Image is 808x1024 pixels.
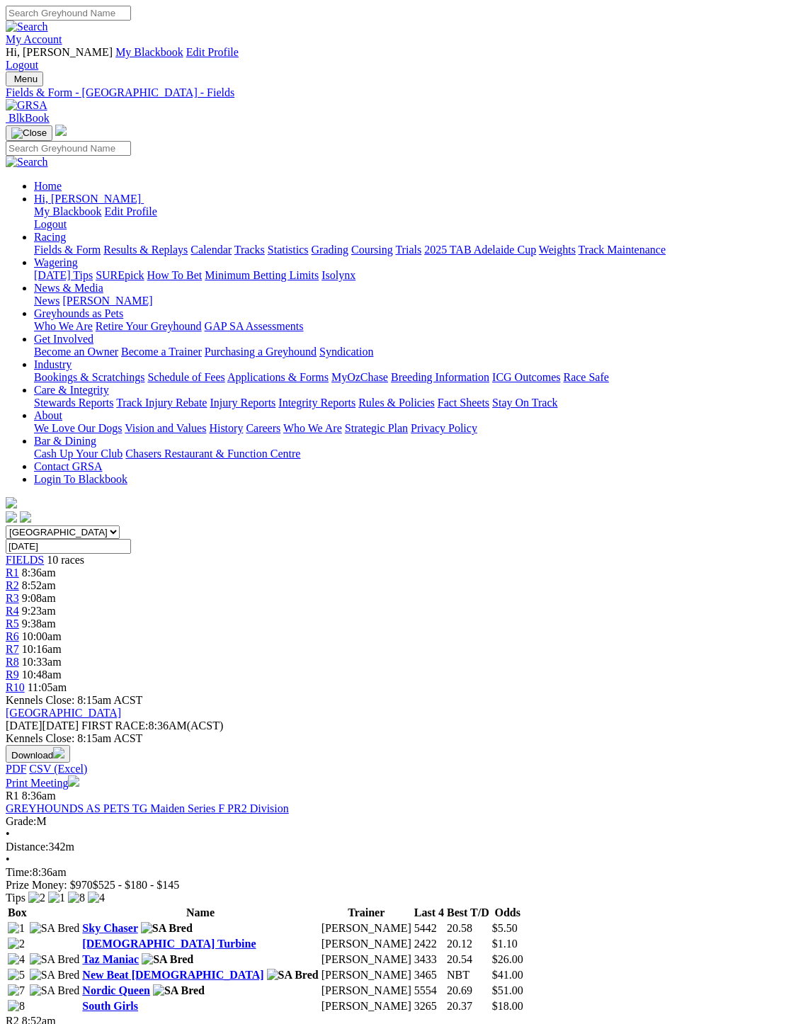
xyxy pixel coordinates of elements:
[6,763,26,775] a: PDF
[96,320,202,332] a: Retire Your Greyhound
[30,969,80,982] img: SA Bred
[47,554,84,566] span: 10 races
[34,307,123,319] a: Greyhounds as Pets
[6,853,10,865] span: •
[6,156,48,169] img: Search
[321,952,412,967] td: [PERSON_NAME]
[125,422,206,434] a: Vision and Values
[6,46,802,72] div: My Account
[34,320,93,332] a: Who We Are
[6,656,19,668] span: R8
[125,448,300,460] a: Chasers Restaurant & Function Centre
[414,906,445,920] th: Last 4
[8,969,25,982] img: 5
[414,937,445,951] td: 2422
[414,921,445,935] td: 5442
[278,397,355,409] a: Integrity Reports
[491,906,524,920] th: Odds
[34,448,123,460] a: Cash Up Your Club
[11,127,47,139] img: Close
[446,921,490,935] td: 20.58
[34,193,141,205] span: Hi, [PERSON_NAME]
[6,828,10,840] span: •
[492,1000,523,1012] span: $18.00
[267,969,319,982] img: SA Bred
[34,346,118,358] a: Become an Owner
[30,953,80,966] img: SA Bred
[8,906,27,918] span: Box
[6,841,802,853] div: 342m
[6,643,19,655] span: R7
[579,244,666,256] a: Track Maintenance
[6,719,42,732] span: [DATE]
[246,422,280,434] a: Careers
[34,358,72,370] a: Industry
[103,244,188,256] a: Results & Replays
[8,984,25,997] img: 7
[6,72,43,86] button: Toggle navigation
[446,968,490,982] td: NBT
[6,567,19,579] span: R1
[6,618,19,630] span: R5
[210,397,275,409] a: Injury Reports
[345,422,408,434] a: Strategic Plan
[147,269,203,281] a: How To Bet
[34,333,93,345] a: Get Involved
[34,422,802,435] div: About
[492,953,523,965] span: $26.00
[331,371,388,383] a: MyOzChase
[6,669,19,681] a: R9
[28,892,45,904] img: 2
[6,745,70,763] button: Download
[6,21,48,33] img: Search
[321,968,412,982] td: [PERSON_NAME]
[539,244,576,256] a: Weights
[6,719,79,732] span: [DATE]
[6,539,131,554] input: Select date
[205,269,319,281] a: Minimum Betting Limits
[6,125,52,141] button: Toggle navigation
[29,763,87,775] a: CSV (Excel)
[34,193,144,205] a: Hi, [PERSON_NAME]
[34,218,67,230] a: Logout
[34,473,127,485] a: Login To Blackbook
[22,605,56,617] span: 9:23am
[153,984,205,997] img: SA Bred
[414,999,445,1013] td: 3265
[8,922,25,935] img: 1
[141,922,193,935] img: SA Bred
[22,669,62,681] span: 10:48am
[186,46,239,58] a: Edit Profile
[8,112,50,124] span: BlkBook
[6,866,802,879] div: 8:36am
[414,968,445,982] td: 3465
[22,643,62,655] span: 10:16am
[6,112,50,124] a: BlkBook
[6,99,47,112] img: GRSA
[34,397,113,409] a: Stewards Reports
[82,1000,138,1012] a: South Girls
[34,346,802,358] div: Get Involved
[414,984,445,998] td: 5554
[68,775,79,787] img: printer.svg
[34,180,62,192] a: Home
[321,937,412,951] td: [PERSON_NAME]
[6,141,131,156] input: Search
[34,448,802,460] div: Bar & Dining
[34,205,802,231] div: Hi, [PERSON_NAME]
[96,269,144,281] a: SUREpick
[6,579,19,591] span: R2
[205,346,317,358] a: Purchasing a Greyhound
[34,460,102,472] a: Contact GRSA
[446,984,490,998] td: 20.69
[446,952,490,967] td: 20.54
[6,86,802,99] div: Fields & Form - [GEOGRAPHIC_DATA] - Fields
[20,511,31,523] img: twitter.svg
[30,922,80,935] img: SA Bred
[22,567,56,579] span: 8:36am
[22,592,56,604] span: 9:08am
[6,694,142,706] span: Kennels Close: 8:15am ACST
[6,554,44,566] a: FIELDS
